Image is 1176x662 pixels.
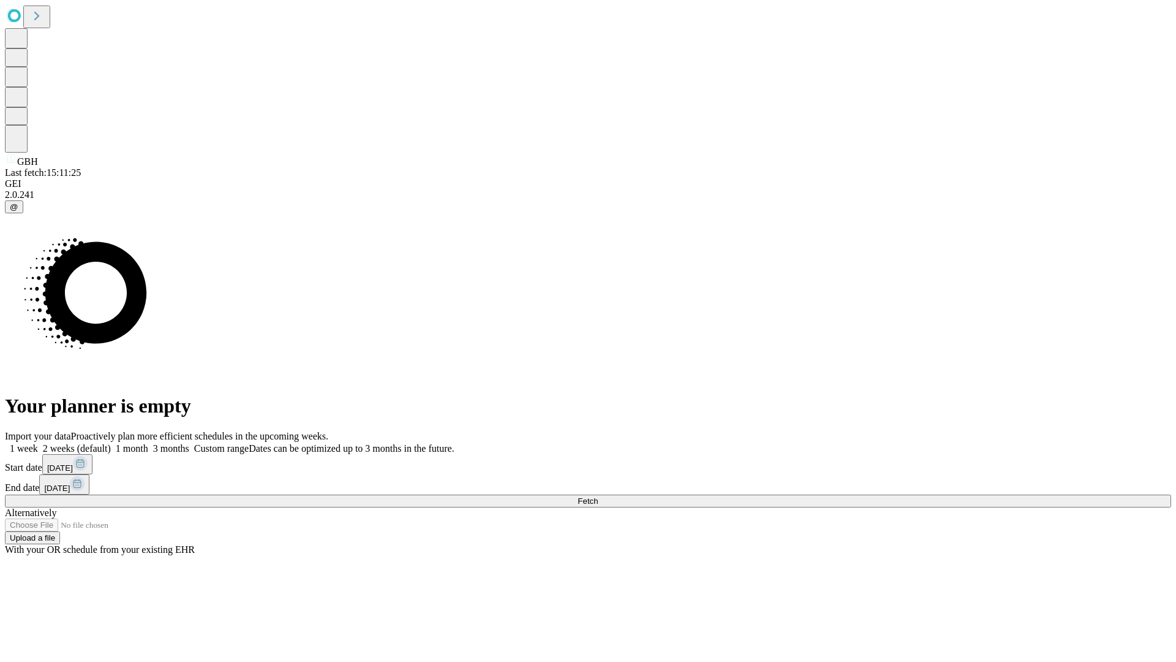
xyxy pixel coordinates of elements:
[5,431,71,441] span: Import your data
[43,443,111,454] span: 2 weeks (default)
[5,167,81,178] span: Last fetch: 15:11:25
[153,443,189,454] span: 3 months
[5,474,1171,495] div: End date
[578,496,598,506] span: Fetch
[116,443,148,454] span: 1 month
[10,202,18,211] span: @
[5,200,23,213] button: @
[5,495,1171,508] button: Fetch
[42,454,92,474] button: [DATE]
[39,474,89,495] button: [DATE]
[5,531,60,544] button: Upload a file
[249,443,454,454] span: Dates can be optimized up to 3 months in the future.
[71,431,328,441] span: Proactively plan more efficient schedules in the upcoming weeks.
[5,395,1171,417] h1: Your planner is empty
[10,443,38,454] span: 1 week
[17,156,38,167] span: GBH
[5,508,56,518] span: Alternatively
[5,189,1171,200] div: 2.0.241
[44,484,70,493] span: [DATE]
[47,463,73,473] span: [DATE]
[5,178,1171,189] div: GEI
[5,454,1171,474] div: Start date
[5,544,195,555] span: With your OR schedule from your existing EHR
[194,443,249,454] span: Custom range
